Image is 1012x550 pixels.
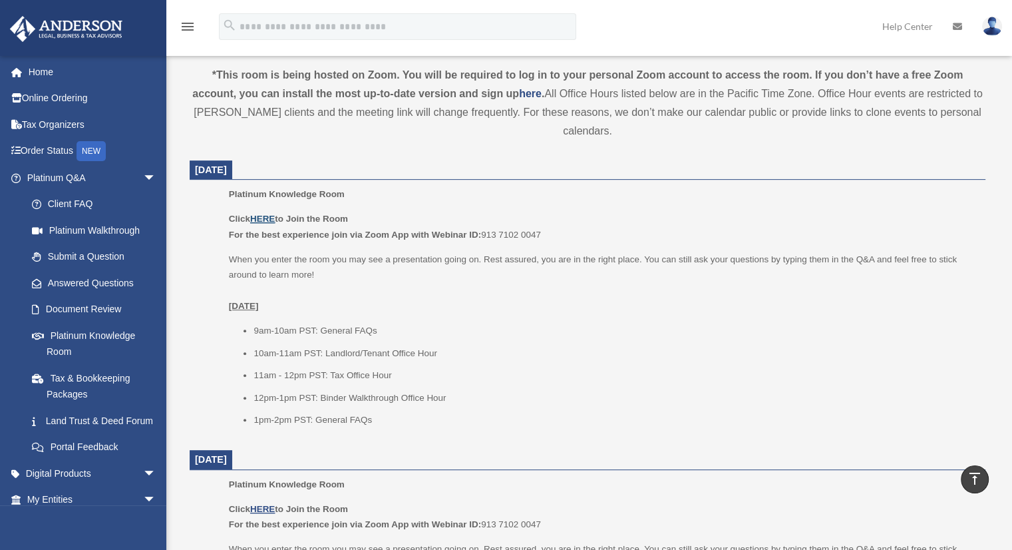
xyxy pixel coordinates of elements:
p: 913 7102 0047 [229,211,976,242]
a: Platinum Q&Aarrow_drop_down [9,164,176,191]
div: NEW [77,141,106,161]
p: When you enter the room you may see a presentation going on. Rest assured, you are in the right p... [229,252,976,314]
a: Land Trust & Deed Forum [19,408,176,434]
a: Order StatusNEW [9,138,176,165]
a: Answered Questions [19,270,176,296]
b: For the best experience join via Zoom App with Webinar ID: [229,230,481,240]
a: Platinum Knowledge Room [19,322,170,365]
b: Click to Join the Room [229,214,348,224]
div: All Office Hours listed below are in the Pacific Time Zone. Office Hour events are restricted to ... [190,66,985,140]
span: Platinum Knowledge Room [229,189,345,199]
a: Digital Productsarrow_drop_down [9,460,176,487]
a: here [519,88,542,99]
span: arrow_drop_down [143,164,170,192]
a: My Entitiesarrow_drop_down [9,487,176,513]
span: [DATE] [195,454,227,465]
a: Tax & Bookkeeping Packages [19,365,176,408]
span: [DATE] [195,164,227,175]
i: search [222,18,237,33]
b: For the best experience join via Zoom App with Webinar ID: [229,519,481,529]
img: User Pic [982,17,1002,36]
a: Document Review [19,296,176,323]
a: Tax Organizers [9,111,176,138]
span: arrow_drop_down [143,487,170,514]
a: Portal Feedback [19,434,176,461]
u: [DATE] [229,301,259,311]
a: HERE [250,214,275,224]
a: menu [180,23,196,35]
a: Platinum Walkthrough [19,217,176,244]
a: vertical_align_top [961,465,989,493]
i: vertical_align_top [967,471,983,487]
strong: . [542,88,544,99]
span: arrow_drop_down [143,460,170,487]
span: Platinum Knowledge Room [229,479,345,489]
b: Click to Join the Room [229,504,348,514]
a: Submit a Question [19,244,176,270]
a: HERE [250,504,275,514]
a: Online Ordering [9,85,176,112]
i: menu [180,19,196,35]
li: 11am - 12pm PST: Tax Office Hour [253,368,976,384]
li: 1pm-2pm PST: General FAQs [253,412,976,428]
strong: *This room is being hosted on Zoom. You will be required to log in to your personal Zoom account ... [192,69,963,99]
a: Client FAQ [19,191,176,218]
li: 9am-10am PST: General FAQs [253,323,976,339]
a: Home [9,59,176,85]
img: Anderson Advisors Platinum Portal [6,16,126,42]
p: 913 7102 0047 [229,501,976,533]
li: 12pm-1pm PST: Binder Walkthrough Office Hour [253,390,976,406]
li: 10am-11am PST: Landlord/Tenant Office Hour [253,346,976,362]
